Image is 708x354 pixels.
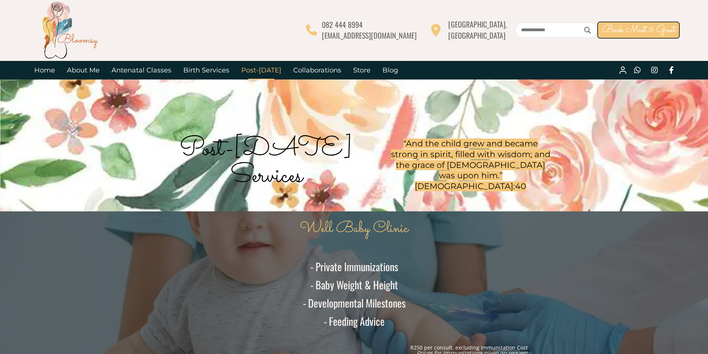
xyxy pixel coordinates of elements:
span: “And the child grew and became strong in spirit, filled with wisdom; and the grace of [DEMOGRAPHI... [391,139,550,181]
span: Post-[DATE] Services [180,130,353,196]
span: 082 444 8994 [322,19,363,30]
span: Well Baby Clinic [300,217,408,240]
span: - Baby Weight & Height [310,277,398,292]
span: R250 per consult, excluding Immunization Cost [410,344,528,351]
a: Post-[DATE] [235,61,287,79]
span: - Feeding Advice [324,314,385,329]
a: Birth Services [177,61,235,79]
span: Book Meet & Greet [602,23,675,37]
a: About Me [61,61,106,79]
span: - Private Immunizations [310,259,398,274]
img: Bloomsy [40,0,100,60]
a: Book Meet & Greet [597,22,680,39]
span: [DEMOGRAPHIC_DATA]:40 [415,181,526,191]
span: [EMAIL_ADDRESS][DOMAIN_NAME] [322,30,417,41]
a: Home [28,61,61,79]
a: Collaborations [287,61,347,79]
a: Store [347,61,376,79]
span: - Developmental Milestones [303,295,405,311]
a: Antenatal Classes [106,61,177,79]
a: Blog [376,61,404,79]
span: [GEOGRAPHIC_DATA] [448,30,505,41]
span: [GEOGRAPHIC_DATA], [448,19,507,30]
